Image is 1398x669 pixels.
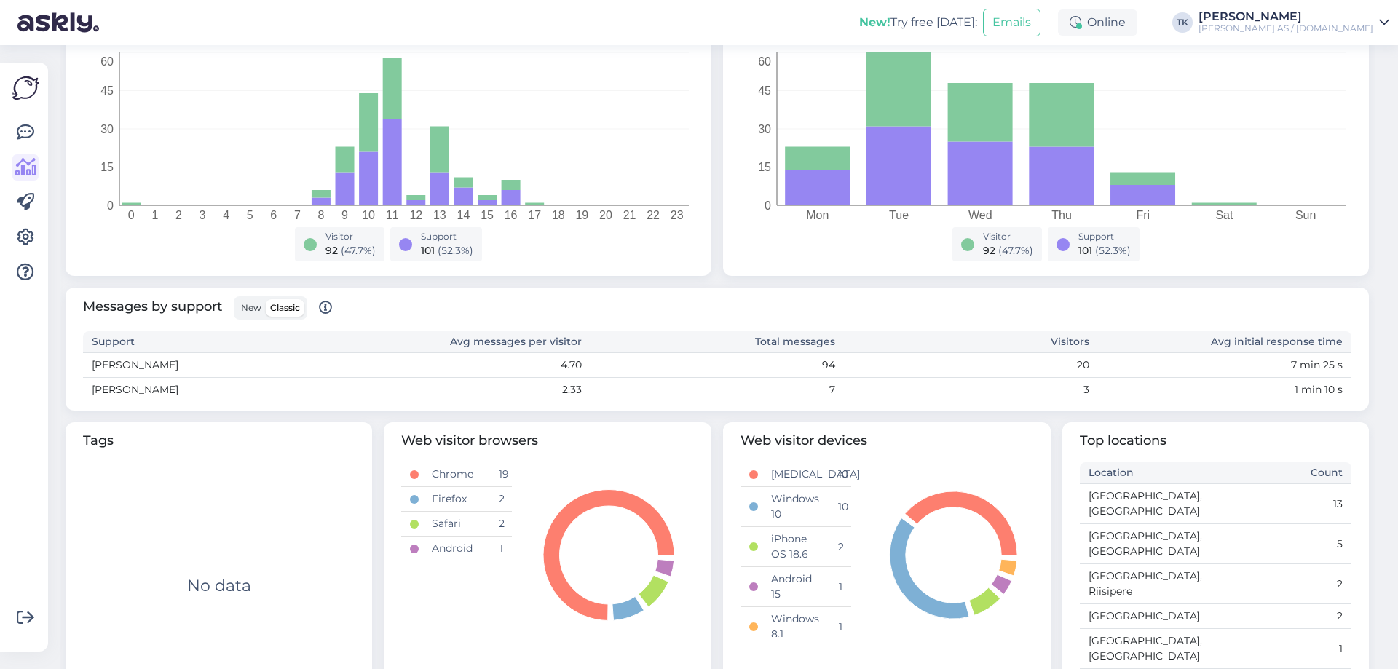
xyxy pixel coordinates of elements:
td: 1 [1216,629,1352,669]
td: Android 15 [762,567,829,607]
tspan: 3 [200,209,206,221]
span: 101 [421,244,435,257]
tspan: 45 [100,84,114,97]
td: Firefox [423,487,489,512]
td: 2 [1216,564,1352,604]
tspan: 12 [409,209,422,221]
td: [GEOGRAPHIC_DATA], [GEOGRAPHIC_DATA] [1080,484,1216,524]
span: Web visitor devices [741,431,1033,451]
span: 101 [1078,244,1092,257]
span: Web visitor browsers [401,431,694,451]
div: Try free [DATE]: [859,14,977,31]
td: 7 [591,378,844,403]
tspan: 10 [362,209,375,221]
div: Visitor [983,230,1033,243]
th: Count [1216,462,1352,484]
div: Online [1058,9,1137,36]
tspan: Thu [1051,209,1072,221]
td: 19 [490,462,512,487]
tspan: 15 [481,209,494,221]
div: Visitor [325,230,376,243]
tspan: 22 [647,209,660,221]
span: Messages by support [83,296,332,320]
td: 5 [1216,524,1352,564]
td: [PERSON_NAME] [83,353,336,378]
tspan: 11 [386,209,399,221]
tspan: 16 [505,209,518,221]
tspan: 9 [341,209,348,221]
td: Chrome [423,462,489,487]
th: Location [1080,462,1216,484]
td: [MEDICAL_DATA] [762,462,829,487]
td: iPhone OS 18.6 [762,527,829,567]
td: Windows 10 [762,487,829,527]
div: No data [187,574,251,598]
tspan: Mon [806,209,829,221]
td: 2.33 [336,378,590,403]
td: 20 [844,353,1097,378]
tspan: 1 [151,209,158,221]
div: Support [1078,230,1131,243]
span: 92 [983,244,995,257]
tspan: 17 [528,209,541,221]
button: Emails [983,9,1040,36]
span: Classic [270,302,300,313]
tspan: Fri [1136,209,1150,221]
td: 1 [829,607,851,647]
td: 1 [829,567,851,607]
tspan: Wed [968,209,992,221]
tspan: 6 [270,209,277,221]
tspan: 13 [433,209,446,221]
tspan: 30 [100,123,114,135]
div: TK [1172,12,1193,33]
span: Tags [83,431,355,451]
tspan: 8 [318,209,325,221]
th: Visitors [844,331,1097,353]
td: Safari [423,512,489,537]
td: [GEOGRAPHIC_DATA], Riisipere [1080,564,1216,604]
td: 2 [490,512,512,537]
tspan: 7 [294,209,301,221]
td: Android [423,537,489,561]
th: Avg initial response time [1098,331,1351,353]
div: [PERSON_NAME] [1198,11,1373,23]
a: [PERSON_NAME][PERSON_NAME] AS / [DOMAIN_NAME] [1198,11,1389,34]
td: [PERSON_NAME] [83,378,336,403]
td: [GEOGRAPHIC_DATA], [GEOGRAPHIC_DATA] [1080,524,1216,564]
td: 1 [490,537,512,561]
td: 13 [1216,484,1352,524]
tspan: 18 [552,209,565,221]
div: [PERSON_NAME] AS / [DOMAIN_NAME] [1198,23,1373,34]
td: 7 min 25 s [1098,353,1351,378]
tspan: 4 [223,209,229,221]
span: ( 47.7 %) [341,244,376,257]
tspan: 15 [758,161,771,173]
span: ( 52.3 %) [1095,244,1131,257]
th: Support [83,331,336,353]
tspan: 5 [247,209,253,221]
span: ( 47.7 %) [998,244,1033,257]
td: 2 [490,487,512,512]
tspan: 0 [128,209,135,221]
tspan: 15 [100,161,114,173]
td: 3 [844,378,1097,403]
tspan: 30 [758,123,771,135]
span: New [241,302,261,313]
td: 2 [1216,604,1352,629]
div: Support [421,230,473,243]
span: Top locations [1080,431,1351,451]
tspan: 60 [758,55,771,68]
tspan: 23 [671,209,684,221]
tspan: Sun [1295,209,1316,221]
td: [GEOGRAPHIC_DATA] [1080,604,1216,629]
th: Total messages [591,331,844,353]
tspan: 0 [765,199,771,212]
b: New! [859,15,890,29]
td: 4.70 [336,353,590,378]
td: 94 [591,353,844,378]
td: 2 [829,527,851,567]
tspan: 2 [175,209,182,221]
tspan: 45 [758,84,771,97]
td: Windows 8.1 [762,607,829,647]
tspan: 19 [575,209,588,221]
